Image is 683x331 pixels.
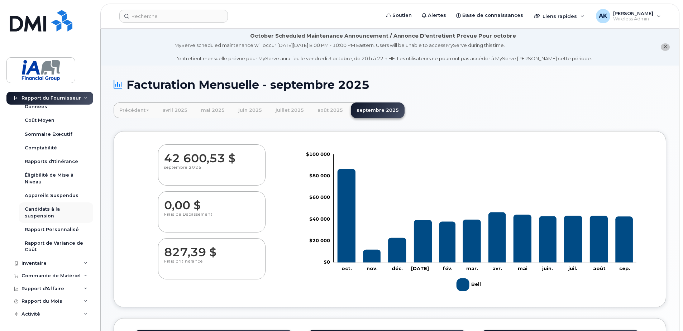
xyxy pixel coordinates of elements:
[542,266,553,272] tspan: juin.
[466,266,478,272] tspan: mar.
[164,239,259,259] dd: 827,39 $
[411,266,429,272] tspan: [DATE]
[518,266,527,272] tspan: mai
[593,266,606,272] tspan: août
[164,165,259,178] p: septembre 2025
[157,102,193,118] a: avril 2025
[175,42,592,62] div: MyServe scheduled maintenance will occur [DATE][DATE] 8:00 PM - 10:00 PM Eastern. Users will be u...
[337,169,633,263] g: Bell
[457,275,483,294] g: Légende
[114,78,666,91] h1: Facturation Mensuelle - septembre 2025
[306,151,637,294] g: Graphique
[114,102,155,118] a: Précédent
[312,102,349,118] a: août 2025
[306,151,330,157] tspan: $100 000
[195,102,230,118] a: mai 2025
[392,266,403,272] tspan: déc.
[164,212,259,225] p: Frais de Dépassement
[661,43,670,51] button: close notification
[619,266,630,272] tspan: sep.
[164,145,259,165] dd: 42 600,53 $
[341,266,352,272] tspan: oct.
[270,102,310,118] a: juillet 2025
[164,259,259,272] p: Frais d'Itinérance
[233,102,268,118] a: juin 2025
[367,266,378,272] tspan: nov.
[324,259,330,265] tspan: $0
[250,32,516,40] div: October Scheduled Maintenance Announcement / Annonce D'entretient Prévue Pour octobre
[568,266,577,272] tspan: juil.
[443,266,453,272] tspan: fév.
[457,275,483,294] g: Bell
[309,173,330,178] tspan: $80 000
[309,195,330,200] tspan: $60 000
[164,192,259,212] dd: 0,00 $
[492,266,502,272] tspan: avr.
[309,216,330,222] tspan: $40 000
[309,238,330,243] tspan: $20 000
[351,102,405,118] a: septembre 2025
